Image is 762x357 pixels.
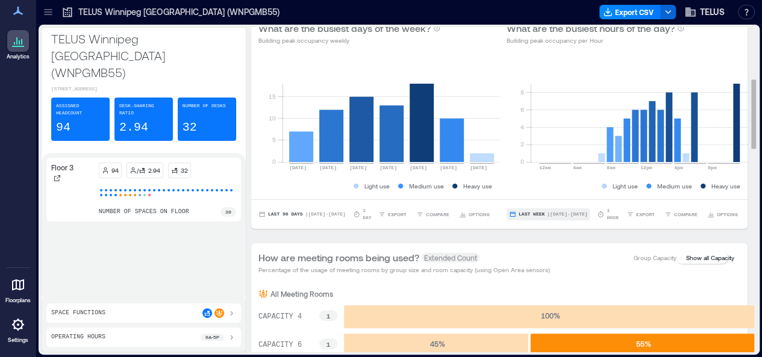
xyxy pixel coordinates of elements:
text: [DATE] [410,165,427,170]
text: [DATE] [440,165,457,170]
tspan: 6 [520,106,524,113]
text: 4am [573,165,582,170]
button: TELUS [681,2,728,22]
p: Medium use [657,181,692,191]
tspan: 0 [520,158,524,165]
p: Group Capacity [634,253,676,262]
p: Settings [8,337,28,344]
a: Analytics [3,26,33,64]
p: 94 [56,119,70,136]
tspan: 5 [272,136,275,143]
p: 2.94 [148,166,160,175]
text: CAPACITY 4 [258,312,302,321]
p: 32 [183,119,197,136]
button: Export CSV [599,5,661,19]
text: 8pm [708,165,717,170]
text: 12am [539,165,551,170]
tspan: 0 [272,158,275,165]
span: OPTIONS [717,211,738,218]
p: Light use [613,181,638,191]
p: Assigned Headcount [56,102,105,117]
span: OPTIONS [469,211,490,218]
p: TELUS Winnipeg [GEOGRAPHIC_DATA] (WNPGMB55) [78,6,280,18]
text: [DATE] [379,165,397,170]
button: OPTIONS [705,208,740,220]
button: Last 90 Days |[DATE]-[DATE] [258,208,346,220]
p: 9a - 5p [205,334,219,341]
p: 94 [111,166,119,175]
button: COMPARE [662,208,700,220]
p: Heavy use [711,181,740,191]
tspan: 8 [520,88,524,96]
p: 2.94 [119,119,148,136]
span: TELUS [700,6,725,18]
span: COMPARE [674,211,698,218]
text: 55 % [636,340,651,348]
p: Show all Capacity [686,253,734,262]
tspan: 2 [520,140,524,147]
p: TELUS Winnipeg [GEOGRAPHIC_DATA] (WNPGMB55) [51,30,236,81]
button: OPTIONS [457,208,492,220]
text: 100 % [540,311,560,320]
p: Light use [364,181,390,191]
text: 4pm [674,165,683,170]
button: EXPORT [376,208,409,220]
text: 8am [607,165,616,170]
text: [DATE] [470,165,487,170]
p: Analytics [7,53,30,60]
text: [DATE] [349,165,367,170]
tspan: 15 [268,93,275,100]
p: Space Functions [51,308,105,318]
p: How are meeting rooms being used? [258,250,419,265]
text: [DATE] [289,165,307,170]
span: COMPARE [426,211,449,218]
p: Building peak occupancy per Hour [507,36,684,45]
tspan: 4 [520,123,524,131]
p: What are the busiest days of the week? [258,21,431,36]
p: Number of Desks [183,102,226,110]
p: 1 Hour [607,207,624,222]
button: Last Week |[DATE]-[DATE] [507,208,590,220]
button: EXPORT [624,208,657,220]
p: Desk-sharing ratio [119,102,168,117]
p: / [137,166,139,175]
p: 1 Day [363,207,376,222]
text: [DATE] [319,165,337,170]
span: Extended Count [422,253,479,262]
p: Medium use [409,181,444,191]
p: Floor 3 [51,163,73,172]
span: EXPORT [388,211,407,218]
p: Building peak occupancy weekly [258,36,440,45]
tspan: 10 [268,114,275,122]
button: COMPARE [414,208,452,220]
span: EXPORT [636,211,655,218]
text: 12pm [640,165,652,170]
p: Operating Hours [51,332,105,342]
p: Percentage of the usage of meeting rooms by group size and room capacity (using Open Area sensors) [258,265,550,275]
p: What are the busiest hours of the day? [507,21,675,36]
p: 39 [225,208,231,216]
p: Heavy use [463,181,492,191]
text: 45 % [429,340,445,348]
p: 32 [181,166,188,175]
p: Floorplans [5,297,31,304]
a: Floorplans [2,270,34,308]
p: number of spaces on floor [99,207,189,217]
a: Settings [4,310,33,347]
text: CAPACITY 6 [258,341,302,349]
p: All Meeting Rooms [270,289,333,299]
p: [STREET_ADDRESS] [51,85,236,93]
